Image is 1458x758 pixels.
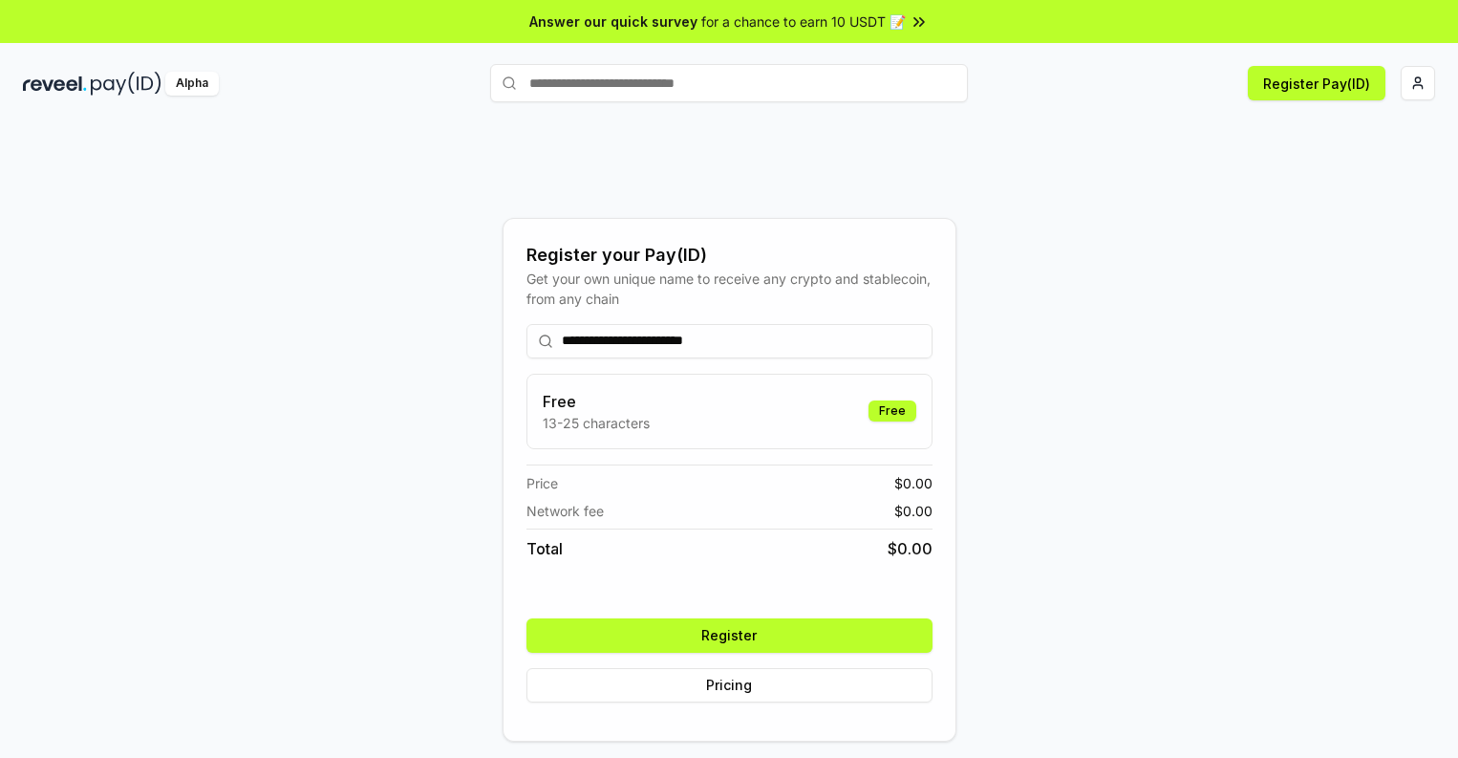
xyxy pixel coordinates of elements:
[1248,66,1385,100] button: Register Pay(ID)
[526,269,933,309] div: Get your own unique name to receive any crypto and stablecoin, from any chain
[543,390,650,413] h3: Free
[526,242,933,269] div: Register your Pay(ID)
[526,473,558,493] span: Price
[526,537,563,560] span: Total
[894,501,933,521] span: $ 0.00
[894,473,933,493] span: $ 0.00
[526,501,604,521] span: Network fee
[543,413,650,433] p: 13-25 characters
[165,72,219,96] div: Alpha
[526,618,933,653] button: Register
[529,11,697,32] span: Answer our quick survey
[701,11,906,32] span: for a chance to earn 10 USDT 📝
[91,72,161,96] img: pay_id
[868,401,916,422] div: Free
[23,72,87,96] img: reveel_dark
[526,668,933,703] button: Pricing
[888,537,933,560] span: $ 0.00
